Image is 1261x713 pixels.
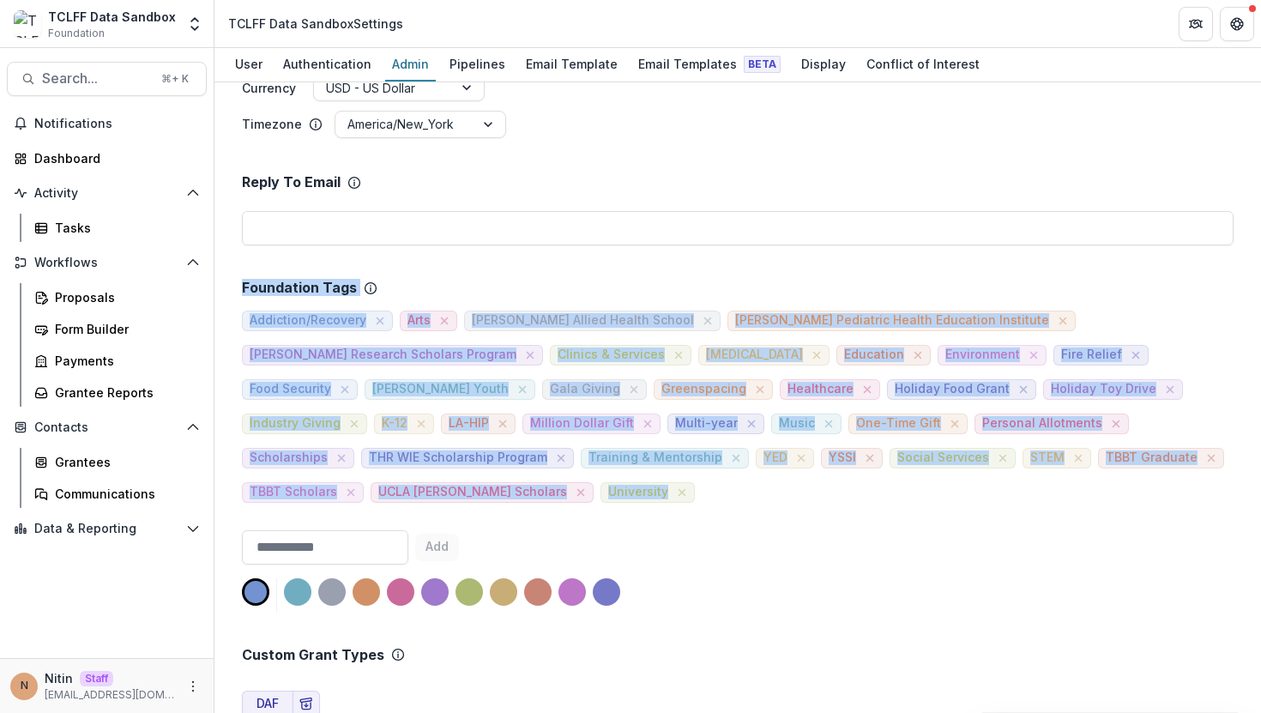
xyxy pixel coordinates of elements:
[909,347,926,364] button: close
[42,70,151,87] span: Search...
[34,149,193,167] div: Dashboard
[779,416,815,431] span: Music
[7,62,207,96] button: Search...
[1025,347,1042,364] button: close
[787,382,854,396] span: Healthcare
[860,51,986,76] div: Conflict of Interest
[631,51,787,76] div: Email Templates
[1051,382,1156,396] span: Holiday Toy Drive
[631,48,787,82] a: Email Templates Beta
[242,115,302,133] p: Timezone
[1054,312,1071,329] button: close
[793,450,810,467] button: close
[608,485,668,499] span: University
[183,676,203,697] button: More
[413,415,430,432] button: close
[588,450,722,465] span: Training & Mentorship
[34,420,179,435] span: Contacts
[27,347,207,375] a: Payments
[443,51,512,76] div: Pipelines
[242,280,357,296] p: Foundation Tags
[371,312,389,329] button: close
[378,485,567,499] span: UCLA [PERSON_NAME] Scholars
[519,51,624,76] div: Email Template
[945,347,1020,362] span: Environment
[751,381,769,398] button: close
[808,347,825,364] button: close
[699,312,716,329] button: close
[1070,450,1087,467] button: close
[34,256,179,270] span: Workflows
[385,51,436,76] div: Admin
[895,382,1010,396] span: Holiday Food Grant
[661,382,746,396] span: Greenspacing
[27,480,207,508] a: Communications
[48,26,105,41] span: Foundation
[860,48,986,82] a: Conflict of Interest
[856,416,941,431] span: One-Time Gift
[436,312,453,329] button: close
[27,315,207,343] a: Form Builder
[415,534,459,561] button: Add
[372,382,509,396] span: [PERSON_NAME] Youth
[242,647,384,663] h2: Custom Grant Types
[1106,450,1198,465] span: TBBT Graduate
[494,415,511,432] button: close
[158,69,192,88] div: ⌘ + K
[794,51,853,76] div: Display
[228,51,269,76] div: User
[55,288,193,306] div: Proposals
[558,347,665,362] span: Clinics & Services
[861,450,878,467] button: close
[744,56,781,73] span: Beta
[242,174,341,190] p: Reply To Email
[530,416,634,431] span: Million Dollar Gift
[385,48,436,82] a: Admin
[55,352,193,370] div: Payments
[21,680,28,692] div: Nitin
[336,381,353,398] button: close
[519,48,624,82] a: Email Template
[7,144,207,172] a: Dashboard
[228,15,403,33] div: TCLFF Data Sandbox Settings
[1203,450,1220,467] button: close
[27,214,207,242] a: Tasks
[820,415,837,432] button: close
[45,687,176,703] p: [EMAIL_ADDRESS][DOMAIN_NAME]
[34,117,200,131] span: Notifications
[250,416,341,431] span: Industry Giving
[472,313,694,328] span: [PERSON_NAME] Allied Health School
[514,381,531,398] button: close
[250,485,337,499] span: TBBT Scholars
[55,320,193,338] div: Form Builder
[14,10,41,38] img: TCLFF Data Sandbox
[333,450,350,467] button: close
[522,347,539,364] button: close
[7,414,207,441] button: Open Contacts
[844,347,904,362] span: Education
[735,313,1049,328] span: [PERSON_NAME] Pediatric Health Education Institute
[250,450,328,465] span: Scholarships
[572,484,589,501] button: close
[276,48,378,82] a: Authentication
[1179,7,1213,41] button: Partners
[250,382,331,396] span: Food Security
[794,48,853,82] a: Display
[675,416,738,431] span: Multi-year
[55,453,193,471] div: Grantees
[550,382,620,396] span: Gala Giving
[7,179,207,207] button: Open Activity
[859,381,876,398] button: close
[673,484,691,501] button: close
[7,110,207,137] button: Notifications
[48,8,176,26] div: TCLFF Data Sandbox
[183,7,207,41] button: Open entity switcher
[625,381,643,398] button: close
[34,186,179,201] span: Activity
[242,79,296,97] label: Currency
[1061,347,1122,362] span: Fire Relief
[706,347,803,362] span: [MEDICAL_DATA]
[763,450,787,465] span: YED
[369,450,547,465] span: THR WIE Scholarship Program
[27,448,207,476] a: Grantees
